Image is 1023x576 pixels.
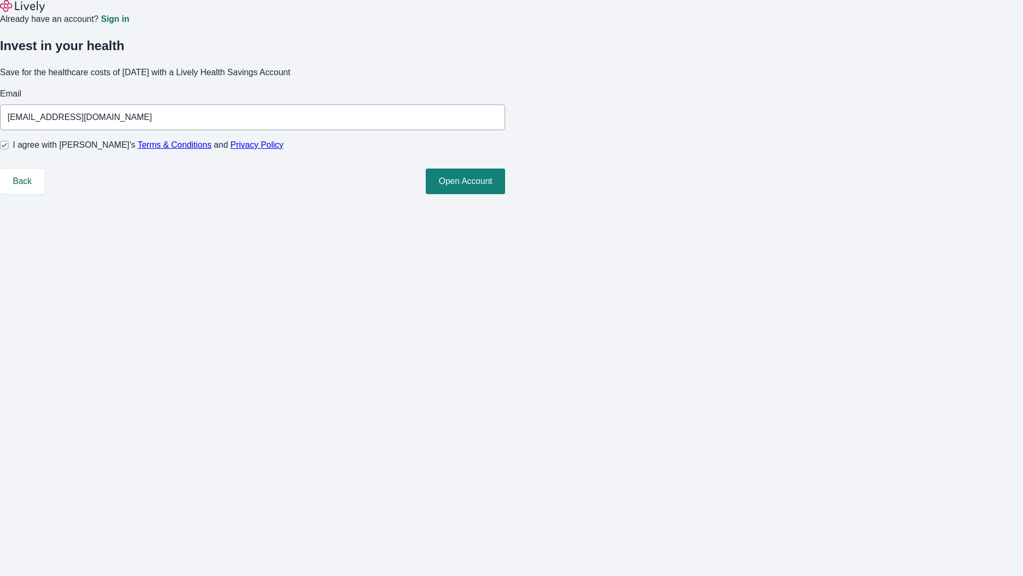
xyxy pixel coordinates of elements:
button: Open Account [426,169,505,194]
a: Terms & Conditions [137,140,212,149]
a: Sign in [101,15,129,23]
span: I agree with [PERSON_NAME]’s and [13,139,283,151]
a: Privacy Policy [231,140,284,149]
